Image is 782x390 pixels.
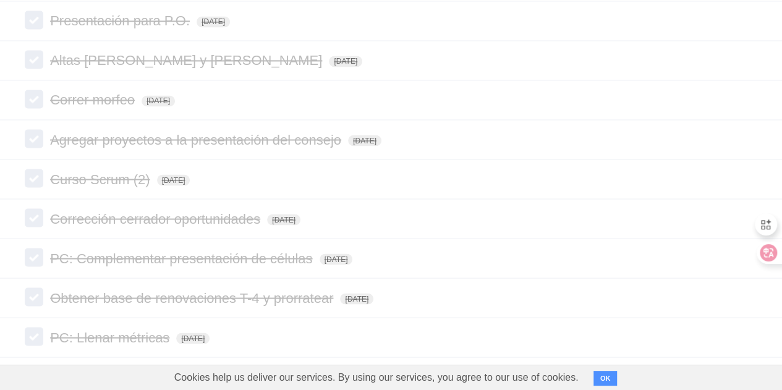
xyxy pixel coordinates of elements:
[25,169,43,187] label: Done
[50,132,344,147] span: Agregar proyectos a la presentación del consejo
[320,253,353,265] span: [DATE]
[50,250,315,266] span: PC: Complementar presentación de células
[25,287,43,306] label: Done
[329,56,362,67] span: [DATE]
[348,135,381,146] span: [DATE]
[162,365,591,390] span: Cookies help us deliver our services. By using our services, you agree to our use of cookies.
[25,90,43,108] label: Done
[50,211,263,226] span: Corrección cerrador oportunidades
[25,327,43,345] label: Done
[142,95,175,106] span: [DATE]
[25,11,43,29] label: Done
[340,293,373,304] span: [DATE]
[25,129,43,148] label: Done
[176,333,210,344] span: [DATE]
[593,371,618,386] button: OK
[50,13,193,28] span: Presentación para P.O.
[157,174,190,185] span: [DATE]
[50,53,325,68] span: Altas [PERSON_NAME] y [PERSON_NAME]
[50,329,172,345] span: PC: Llenar métricas
[25,248,43,266] label: Done
[25,50,43,69] label: Done
[50,171,153,187] span: Curso Scrum (2)
[25,208,43,227] label: Done
[50,290,336,305] span: Obtener base de renovaciones T-4 y prorratear
[267,214,300,225] span: [DATE]
[50,92,138,108] span: Correr morfeo
[197,16,230,27] span: [DATE]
